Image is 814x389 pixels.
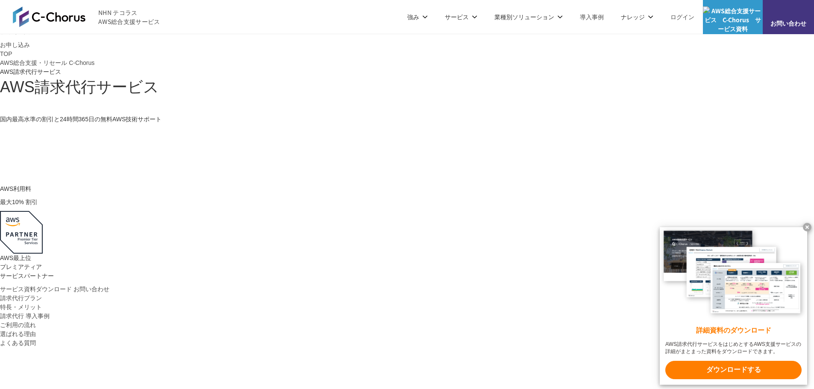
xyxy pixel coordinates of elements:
x-t: AWS請求代行サービスをはじめとするAWS支援サービスの詳細がまとまった資料をダウンロードできます。 [665,341,802,355]
x-t: ダウンロードする [665,361,802,379]
span: 10 [12,199,19,205]
a: お問い合わせ [73,285,109,294]
p: ナレッジ [621,12,653,21]
x-t: 詳細資料のダウンロード [665,326,802,336]
p: 業種別ソリューション [494,12,563,21]
a: AWS総合支援サービス C-Chorus NHN テコラスAWS総合支援サービス [13,6,160,27]
a: ログイン [670,12,694,21]
a: 導入事例 [580,12,604,21]
img: AWS総合支援サービス C-Chorus [13,6,85,27]
span: お問い合わせ [73,286,109,292]
span: お問い合わせ [763,19,814,28]
img: お問い合わせ [782,6,795,17]
a: 詳細資料のダウンロード AWS請求代行サービスをはじめとするAWS支援サービスの詳細がまとまった資料をダウンロードできます。 ダウンロードする [660,227,807,385]
p: 強み [407,12,428,21]
span: NHN テコラス AWS総合支援サービス [98,8,160,26]
img: AWS総合支援サービス C-Chorus サービス資料 [703,6,763,33]
p: サービス [445,12,477,21]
